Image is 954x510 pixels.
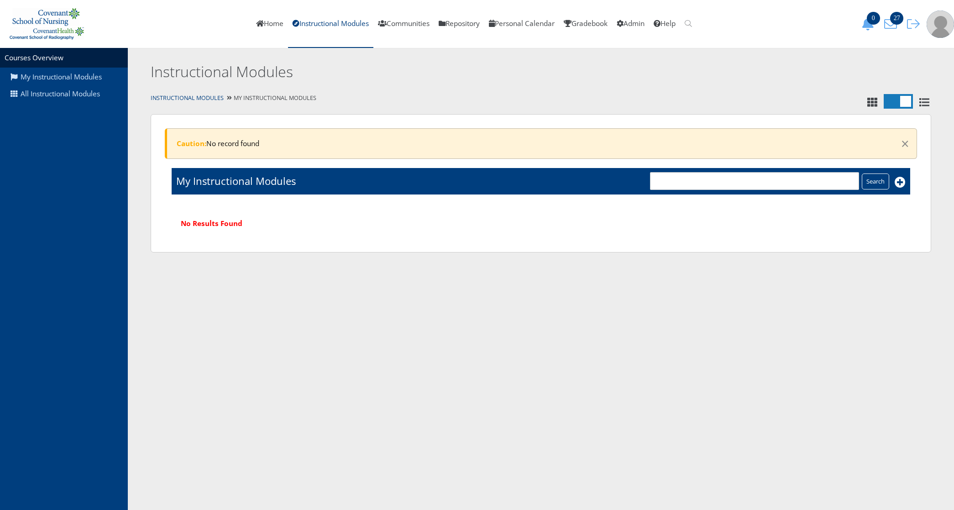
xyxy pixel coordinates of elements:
span: 0 [867,12,880,25]
input: Search [862,174,889,189]
i: Tile [865,97,879,107]
a: Instructional Modules [151,94,224,102]
button: Dismiss alert [892,137,909,151]
a: 0 [858,19,881,28]
h2: Instructional Modules [151,62,753,82]
button: 0 [858,17,881,31]
span: × [901,134,909,153]
i: List [917,97,931,107]
h1: My Instructional Modules [176,174,296,188]
div: No record found [165,128,917,159]
i: Add New [895,177,906,188]
button: 27 [881,17,904,31]
img: user-profile-default-picture.png [927,11,954,38]
a: Courses Overview [5,53,63,63]
strong: Caution: [177,139,206,148]
a: 27 [881,19,904,28]
span: 27 [890,12,903,25]
div: My Instructional Modules [128,92,954,105]
div: No Results Found [172,209,910,238]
